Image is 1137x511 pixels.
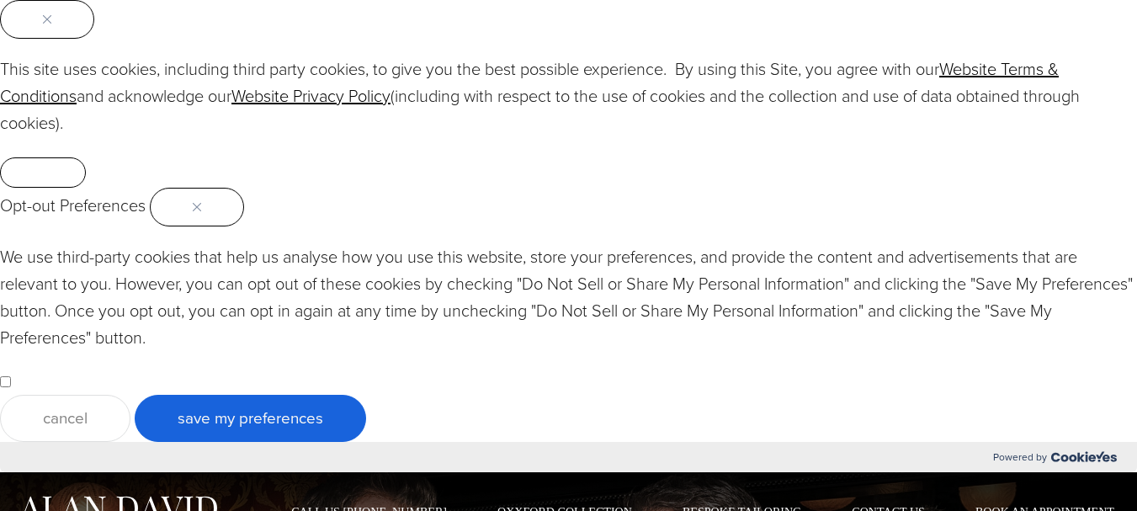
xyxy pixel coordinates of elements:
img: Close [193,203,201,211]
button: Save My Preferences [135,395,366,442]
img: Cookieyes logo [1051,451,1117,462]
img: Close [43,15,51,24]
iframe: Opens a widget where you can chat to one of our agents [1029,460,1120,503]
a: Website Privacy Policy [231,83,391,109]
button: Close [150,188,244,226]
